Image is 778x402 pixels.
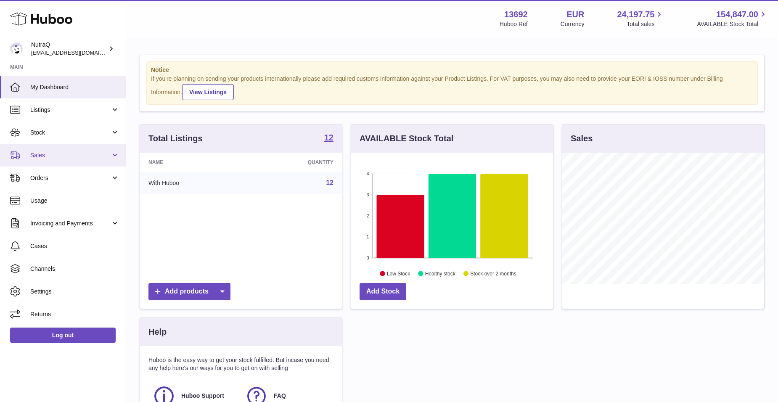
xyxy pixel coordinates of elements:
span: 154,847.00 [716,9,758,20]
span: 24,197.75 [617,9,654,20]
a: View Listings [182,84,234,100]
text: Stock over 2 months [470,270,516,276]
p: Huboo is the easy way to get your stock fulfilled. But incase you need any help here's our ways f... [148,356,333,372]
text: 4 [366,171,369,176]
span: [EMAIL_ADDRESS][DOMAIN_NAME] [31,49,124,56]
strong: 13692 [504,9,528,20]
span: Returns [30,310,119,318]
th: Quantity [246,153,342,172]
a: 12 [326,179,333,186]
div: Huboo Ref [500,20,528,28]
h3: AVAILABLE Stock Total [360,133,453,144]
text: 1 [366,234,369,239]
span: Listings [30,106,111,114]
text: Healthy stock [425,270,456,276]
span: Stock [30,129,111,137]
div: Currency [561,20,585,28]
th: Name [140,153,246,172]
img: log@nutraq.com [10,42,23,55]
a: Log out [10,328,116,343]
span: Channels [30,265,119,273]
text: 0 [366,255,369,260]
a: Add Stock [360,283,406,300]
div: If you're planning on sending your products internationally please add required customs informati... [151,75,753,100]
span: Total sales [627,20,664,28]
span: Settings [30,288,119,296]
h3: Total Listings [148,133,203,144]
strong: EUR [566,9,584,20]
h3: Sales [571,133,593,144]
span: Cases [30,242,119,250]
a: 154,847.00 AVAILABLE Stock Total [697,9,768,28]
a: 24,197.75 Total sales [617,9,664,28]
a: 12 [324,133,333,143]
td: With Huboo [140,172,246,194]
strong: Notice [151,66,753,74]
text: 3 [366,192,369,197]
span: Usage [30,197,119,205]
text: 2 [366,213,369,218]
text: Low Stock [387,270,410,276]
span: Invoicing and Payments [30,220,111,227]
a: Add products [148,283,230,300]
span: Sales [30,151,111,159]
div: NutraQ [31,41,107,57]
span: My Dashboard [30,83,119,91]
span: FAQ [274,392,286,400]
strong: 12 [324,133,333,142]
span: Orders [30,174,111,182]
span: Huboo Support [181,392,224,400]
h3: Help [148,326,167,338]
span: AVAILABLE Stock Total [697,20,768,28]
